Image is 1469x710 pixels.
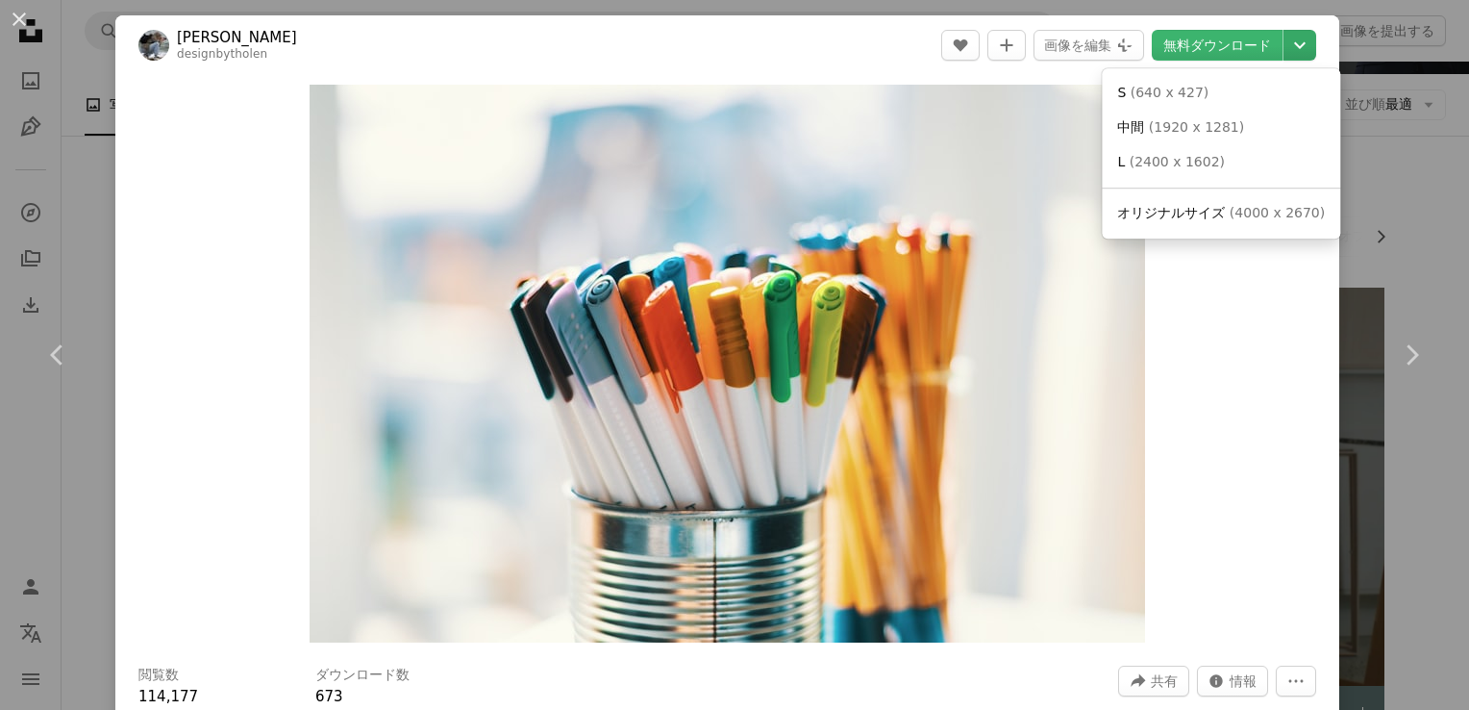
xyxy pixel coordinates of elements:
div: ダウンロードサイズを選択してください [1102,68,1340,239]
span: オリジナルサイズ [1117,205,1225,220]
span: 中間 [1117,119,1144,135]
span: ( 2400 x 1602 ) [1130,154,1225,169]
span: ( 1920 x 1281 ) [1149,119,1244,135]
span: L [1117,154,1125,169]
span: ( 640 x 427 ) [1131,85,1209,100]
button: ダウンロードサイズを選択してください [1283,30,1316,61]
span: ( 4000 x 2670 ) [1230,205,1325,220]
span: S [1117,85,1126,100]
